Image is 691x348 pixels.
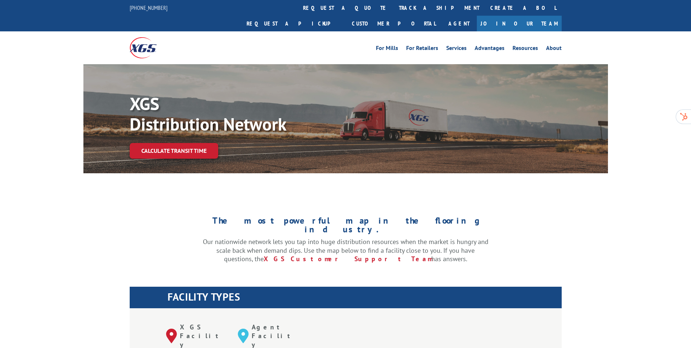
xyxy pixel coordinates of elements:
[376,45,398,53] a: For Mills
[130,93,348,134] p: XGS Distribution Network
[441,16,477,31] a: Agent
[475,45,504,53] a: Advantages
[446,45,467,53] a: Services
[477,16,562,31] a: Join Our Team
[168,292,562,306] h1: FACILITY TYPES
[130,4,168,11] a: [PHONE_NUMBER]
[406,45,438,53] a: For Retailers
[203,237,488,263] p: Our nationwide network lets you tap into huge distribution resources when the market is hungry an...
[513,45,538,53] a: Resources
[130,143,218,159] a: Calculate transit time
[264,255,431,263] a: XGS Customer Support Team
[203,216,488,237] h1: The most powerful map in the flooring industry.
[241,16,346,31] a: Request a pickup
[346,16,441,31] a: Customer Portal
[546,45,562,53] a: About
